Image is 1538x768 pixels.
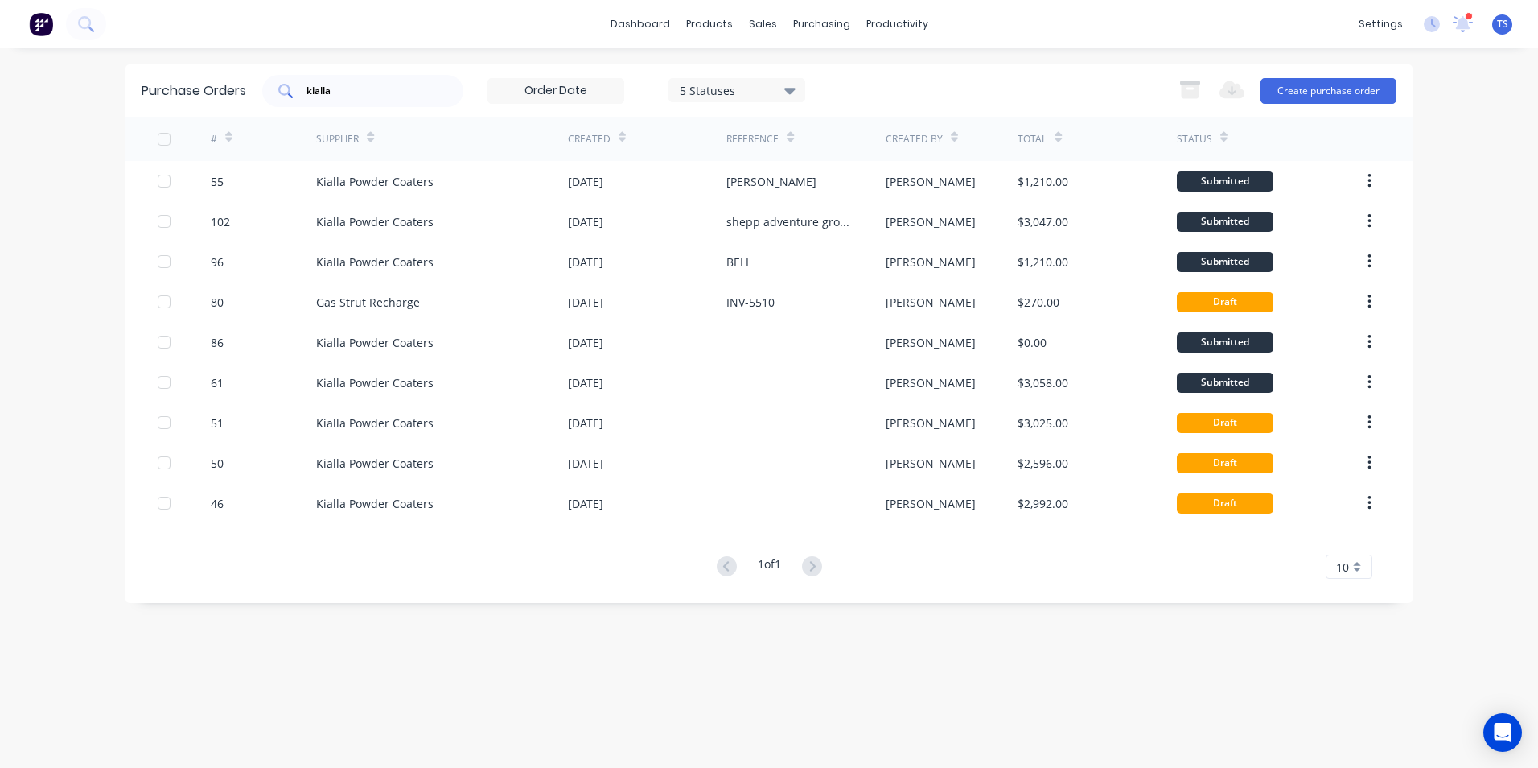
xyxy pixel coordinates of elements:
div: Submitted [1177,252,1273,272]
div: $1,210.00 [1018,254,1068,270]
div: 80 [211,294,224,311]
div: $1,210.00 [1018,173,1068,190]
div: $270.00 [1018,294,1059,311]
div: Draft [1177,413,1273,433]
div: [PERSON_NAME] [886,334,976,351]
div: Kialla Powder Coaters [316,374,434,391]
span: 10 [1336,559,1349,576]
div: [DATE] [568,173,603,190]
div: 50 [211,455,224,472]
div: [DATE] [568,374,603,391]
div: shepp adventure group [726,213,853,230]
div: Draft [1177,493,1273,514]
div: Total [1018,132,1047,147]
div: products [678,12,741,36]
div: 86 [211,334,224,351]
div: purchasing [785,12,858,36]
span: TS [1497,17,1508,31]
div: $3,058.00 [1018,374,1068,391]
div: [PERSON_NAME] [886,495,976,512]
div: productivity [858,12,936,36]
div: Kialla Powder Coaters [316,213,434,230]
div: Draft [1177,453,1273,473]
div: Reference [726,132,779,147]
div: $3,025.00 [1018,415,1068,431]
div: Kialla Powder Coaters [316,173,434,190]
div: Submitted [1177,332,1273,353]
div: Supplier [316,132,359,147]
div: 51 [211,415,224,431]
div: 46 [211,495,224,512]
div: Kialla Powder Coaters [316,495,434,512]
div: 102 [211,213,230,230]
div: $2,992.00 [1018,495,1068,512]
div: 96 [211,254,224,270]
div: Draft [1177,292,1273,312]
div: Open Intercom Messenger [1483,713,1522,752]
div: settings [1351,12,1411,36]
div: Submitted [1177,171,1273,192]
div: INV-5510 [726,294,775,311]
div: [DATE] [568,495,603,512]
div: 61 [211,374,224,391]
div: [DATE] [568,294,603,311]
div: Submitted [1177,373,1273,393]
div: [PERSON_NAME] [886,254,976,270]
img: Factory [29,12,53,36]
a: dashboard [602,12,678,36]
div: [PERSON_NAME] [886,455,976,472]
div: Gas Strut Recharge [316,294,420,311]
div: [PERSON_NAME] [886,173,976,190]
input: Order Date [488,79,623,103]
div: Kialla Powder Coaters [316,334,434,351]
div: sales [741,12,785,36]
div: Kialla Powder Coaters [316,455,434,472]
div: Created [568,132,611,147]
div: # [211,132,217,147]
div: [PERSON_NAME] [886,213,976,230]
div: 55 [211,173,224,190]
div: Purchase Orders [142,81,246,101]
div: Submitted [1177,212,1273,232]
div: [DATE] [568,455,603,472]
div: [DATE] [568,213,603,230]
div: [DATE] [568,254,603,270]
div: Status [1177,132,1212,147]
div: [PERSON_NAME] [886,415,976,431]
div: $2,596.00 [1018,455,1068,472]
div: [DATE] [568,415,603,431]
div: $0.00 [1018,334,1047,351]
input: Search purchase orders... [305,83,438,99]
div: BELL [726,254,751,270]
div: [PERSON_NAME] [886,294,976,311]
div: Created By [886,132,943,147]
div: 5 Statuses [680,81,795,98]
div: Kialla Powder Coaters [316,415,434,431]
div: $3,047.00 [1018,213,1068,230]
div: [PERSON_NAME] [726,173,816,190]
div: [PERSON_NAME] [886,374,976,391]
button: Create purchase order [1260,78,1396,104]
div: [DATE] [568,334,603,351]
div: Kialla Powder Coaters [316,254,434,270]
div: 1 of 1 [758,555,781,579]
